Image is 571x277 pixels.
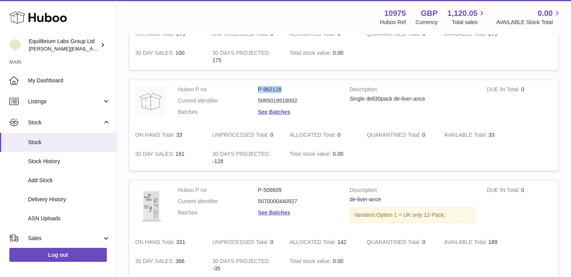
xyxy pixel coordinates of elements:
strong: ALLOCATED Total [289,31,337,39]
span: ASN Uploads [28,215,110,222]
dd: 5065019518002 [258,97,338,105]
strong: 30 DAY SALES [135,151,176,159]
strong: DUE IN Total [487,187,521,195]
strong: ALLOCATED Total [289,132,337,140]
span: Total sales [452,19,486,26]
strong: ALLOCATED Total [289,239,337,247]
span: 0.00 [333,151,343,157]
div: Equilibrium Labs Group Ltd [29,38,99,52]
dd: P-962128 [258,86,338,93]
span: 0.00 [333,50,343,56]
td: 161 [129,145,207,171]
strong: 30 DAYS PROJECTED [212,50,270,58]
span: Option 1 = UK only 12-Pack; [376,212,445,218]
a: 1,120.05 Total sales [447,8,487,26]
strong: 10975 [384,8,406,19]
strong: UNPROCESSED Total [212,239,270,247]
dt: Huboo P no [178,86,258,93]
strong: QUARANTINED Total [367,31,422,39]
td: 189 [438,233,515,252]
img: product image [135,86,166,117]
div: de-liver-ance [350,196,475,203]
span: Add Stock [28,177,110,184]
a: Log out [9,248,107,262]
span: Stock [28,119,102,126]
span: 0 [422,239,425,245]
td: 100 [129,44,207,70]
td: 142 [284,233,361,252]
div: Single deli30pack de-liver-ance [350,95,475,103]
strong: AVAILABLE Total [444,239,488,247]
td: -128 [207,145,284,171]
span: Sales [28,235,102,242]
span: 1,120.05 [447,8,478,19]
div: Huboo Ref [380,19,406,26]
td: 33 [438,125,515,145]
dt: Batches [178,209,258,216]
strong: ON HAND Total [135,239,176,247]
strong: ON HAND Total [135,132,176,140]
td: 175 [207,44,284,70]
dd: P-506609 [258,186,338,194]
dt: Batches [178,108,258,116]
strong: Total stock value [289,151,333,159]
td: 331 [129,233,207,252]
img: h.woodrow@theliverclinic.com [9,39,21,51]
span: AVAILABLE Stock Total [496,19,562,26]
td: 0 [481,181,558,233]
div: Variation: [350,207,475,223]
td: 0 [481,80,558,125]
td: 0 [284,125,361,145]
strong: QUARANTINED Total [367,132,422,140]
span: Stock [28,139,110,146]
td: 0 [207,125,284,145]
td: 0 [207,233,284,252]
img: product image [135,186,166,225]
strong: Description [350,86,475,95]
strong: Total stock value [289,50,333,58]
strong: Description [350,186,475,196]
td: 33 [129,125,207,145]
span: My Dashboard [28,77,110,84]
dt: Huboo P no [178,186,258,194]
dd: 5070000440927 [258,198,338,205]
strong: GBP [421,8,437,19]
strong: 30 DAY SALES [135,258,176,266]
strong: 30 DAYS PROJECTED [212,258,270,266]
a: 0.00 AVAILABLE Stock Total [496,8,562,26]
span: 0 [422,132,425,138]
span: [PERSON_NAME][EMAIL_ADDRESS][DOMAIN_NAME] [29,45,156,52]
dt: Current identifier [178,97,258,105]
div: Currency [416,19,438,26]
a: See Batches [258,209,290,216]
strong: QUARANTINED Total [367,239,422,247]
span: 0.00 [333,258,343,264]
dt: Current identifier [178,198,258,205]
strong: DUE IN Total [487,86,521,94]
strong: AVAILABLE Total [444,31,488,39]
span: Delivery History [28,196,110,203]
strong: 30 DAY SALES [135,50,176,58]
strong: Total stock value [289,258,333,266]
strong: UNPROCESSED Total [212,31,270,39]
span: 0.00 [538,8,553,19]
a: See Batches [258,109,290,115]
span: Stock History [28,158,110,165]
strong: UNPROCESSED Total [212,132,270,140]
span: Listings [28,98,102,105]
strong: ON HAND Total [135,31,176,39]
strong: 30 DAYS PROJECTED [212,151,270,159]
strong: AVAILABLE Total [444,132,488,140]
